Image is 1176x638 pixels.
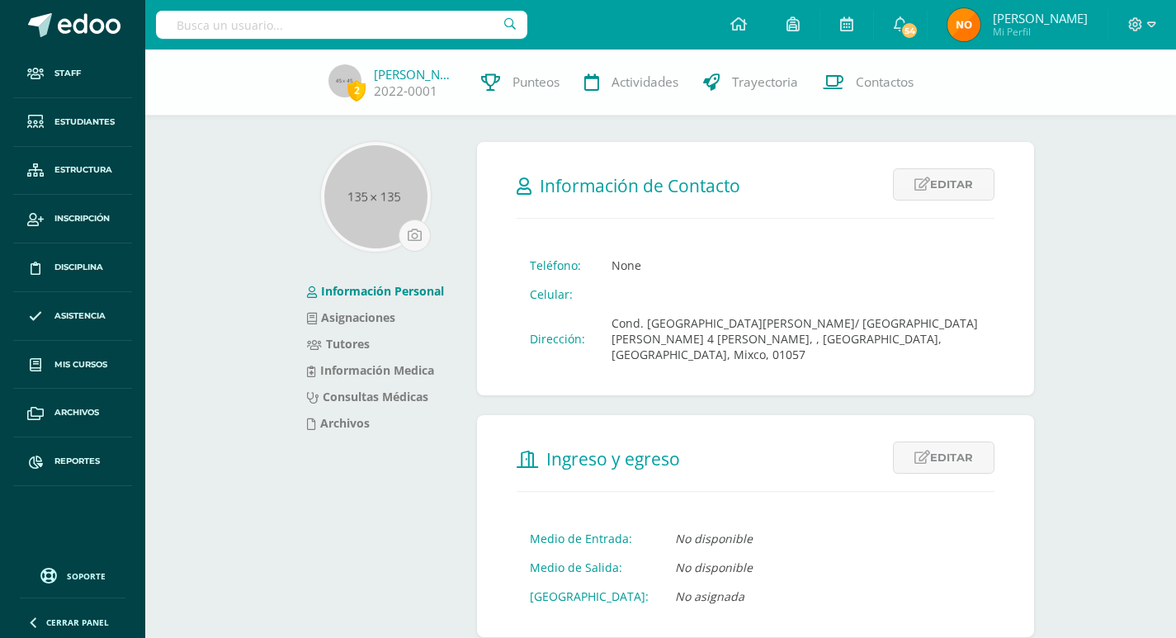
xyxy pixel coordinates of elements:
[54,261,103,274] span: Disciplina
[612,73,678,91] span: Actividades
[374,83,437,100] a: 2022-0001
[13,437,132,486] a: Reportes
[54,455,100,468] span: Reportes
[54,212,110,225] span: Inscripción
[675,588,744,604] i: No asignada
[46,617,109,628] span: Cerrar panel
[67,570,106,582] span: Soporte
[13,147,132,196] a: Estructura
[598,251,994,280] td: None
[20,564,125,586] a: Soporte
[893,442,994,474] a: Editar
[307,362,434,378] a: Información Medica
[328,64,361,97] img: 45x45
[54,406,99,419] span: Archivos
[517,582,662,611] td: [GEOGRAPHIC_DATA]:
[856,73,914,91] span: Contactos
[54,67,81,80] span: Staff
[517,524,662,553] td: Medio de Entrada:
[307,283,444,299] a: Información Personal
[675,560,753,575] i: No disponible
[13,389,132,437] a: Archivos
[13,341,132,390] a: Mis cursos
[13,98,132,147] a: Estudiantes
[54,163,112,177] span: Estructura
[307,336,370,352] a: Tutores
[993,25,1088,39] span: Mi Perfil
[675,531,753,546] i: No disponible
[156,11,527,39] input: Busca un usuario...
[307,415,370,431] a: Archivos
[810,50,926,116] a: Contactos
[517,309,598,369] td: Dirección:
[732,73,798,91] span: Trayectoria
[347,80,366,101] span: 2
[54,116,115,129] span: Estudiantes
[54,310,106,323] span: Asistencia
[307,389,428,404] a: Consultas Médicas
[893,168,994,201] a: Editar
[993,10,1088,26] span: [PERSON_NAME]
[947,8,980,41] img: 5ab026cfe20b66e6dbc847002bf25bcf.png
[517,251,598,280] td: Teléfono:
[13,50,132,98] a: Staff
[517,553,662,582] td: Medio de Salida:
[54,358,107,371] span: Mis cursos
[324,145,427,248] img: 135x135
[900,21,919,40] span: 54
[374,66,456,83] a: [PERSON_NAME]
[307,310,395,325] a: Asignaciones
[13,243,132,292] a: Disciplina
[517,280,598,309] td: Celular:
[546,447,680,470] span: Ingreso y egreso
[691,50,810,116] a: Trayectoria
[512,73,560,91] span: Punteos
[540,174,740,197] span: Información de Contacto
[572,50,691,116] a: Actividades
[13,195,132,243] a: Inscripción
[469,50,572,116] a: Punteos
[13,292,132,341] a: Asistencia
[598,309,994,369] td: Cond. [GEOGRAPHIC_DATA][PERSON_NAME]/ [GEOGRAPHIC_DATA][PERSON_NAME] 4 [PERSON_NAME], , [GEOGRAPH...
